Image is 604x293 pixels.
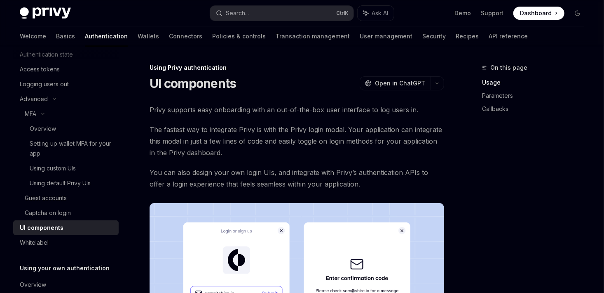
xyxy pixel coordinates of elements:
[20,280,46,290] div: Overview
[56,26,75,46] a: Basics
[226,8,249,18] div: Search...
[456,26,479,46] a: Recipes
[13,220,119,235] a: UI components
[30,163,76,173] div: Using custom UIs
[150,124,444,158] span: The fastest way to integrate Privy is with the Privy login modal. Your application can integrate ...
[481,9,503,17] a: Support
[150,64,444,72] div: Using Privy authentication
[520,9,552,17] span: Dashboard
[13,206,119,220] a: Captcha on login
[210,6,354,21] button: Search...CtrlK
[571,7,584,20] button: Toggle dark mode
[360,76,430,90] button: Open in ChatGPT
[85,26,128,46] a: Authentication
[13,161,119,176] a: Using custom UIs
[336,10,349,17] span: Ctrl K
[20,263,110,273] h5: Using your own authentication
[358,6,394,21] button: Ask AI
[422,26,446,46] a: Security
[150,104,444,116] span: Privy supports easy onboarding with an out-of-the-box user interface to log users in.
[30,124,56,134] div: Overview
[138,26,159,46] a: Wallets
[482,76,591,89] a: Usage
[13,191,119,206] a: Guest accounts
[20,7,71,19] img: dark logo
[360,26,412,46] a: User management
[30,139,114,158] div: Setting up wallet MFA for your app
[20,26,46,46] a: Welcome
[13,62,119,77] a: Access tokens
[150,167,444,190] span: You can also design your own login UIs, and integrate with Privy’s authentication APIs to offer a...
[454,9,471,17] a: Demo
[489,26,528,46] a: API reference
[13,176,119,191] a: Using default Privy UIs
[513,7,564,20] a: Dashboard
[13,121,119,136] a: Overview
[20,223,63,233] div: UI components
[13,235,119,250] a: Whitelabel
[20,64,60,74] div: Access tokens
[375,79,425,87] span: Open in ChatGPT
[25,109,36,119] div: MFA
[150,76,236,91] h1: UI components
[13,277,119,292] a: Overview
[276,26,350,46] a: Transaction management
[482,102,591,116] a: Callbacks
[25,208,71,218] div: Captcha on login
[25,193,67,203] div: Guest accounts
[372,9,388,17] span: Ask AI
[482,89,591,102] a: Parameters
[13,77,119,92] a: Logging users out
[30,178,91,188] div: Using default Privy UIs
[169,26,202,46] a: Connectors
[212,26,266,46] a: Policies & controls
[20,238,49,248] div: Whitelabel
[490,63,527,73] span: On this page
[20,79,69,89] div: Logging users out
[13,136,119,161] a: Setting up wallet MFA for your app
[20,94,48,104] div: Advanced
